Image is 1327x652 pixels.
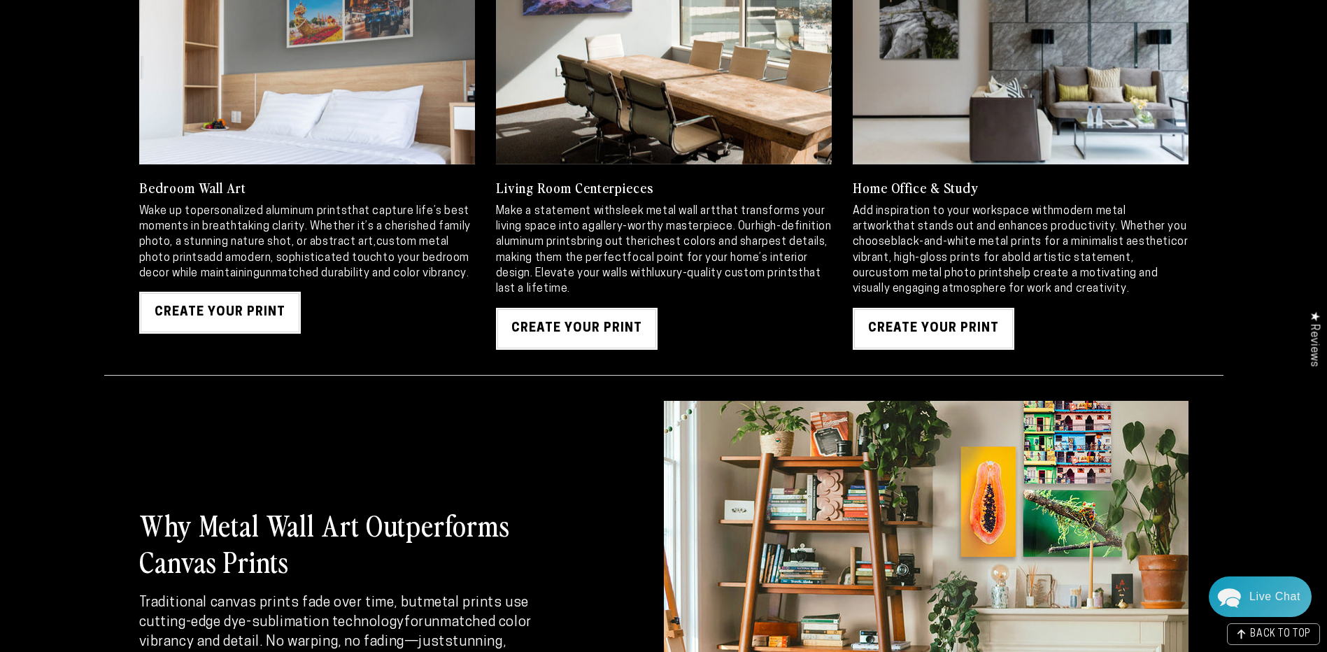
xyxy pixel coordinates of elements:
[652,268,798,279] strong: luxury-quality custom prints
[853,178,1188,197] h3: Home Office & Study
[139,204,475,282] p: Wake up to that capture life’s best moments in breathtaking clarity. Whether it’s a cherished fam...
[496,253,808,279] strong: focal point for your home’s interior design
[232,253,383,264] strong: modern, sophisticated touch
[139,236,449,263] strong: custom metal photo prints
[1249,576,1300,617] div: Contact Us Directly
[1008,253,1131,264] strong: bold artistic statement
[1209,576,1312,617] div: Chat widget toggle
[891,236,1177,248] strong: black-and-white metal prints for a minimalist aesthetic
[496,178,832,197] h3: Living Room Centerpieces
[616,206,716,217] strong: sleek metal wall art
[139,292,301,334] a: Create Your Print
[496,308,658,350] a: Create Your Print
[644,236,825,248] strong: richest colors and sharpest details
[496,204,832,297] p: Make a statement with that transforms your living space into a . Our bring out the , making them ...
[1300,300,1327,378] div: Click to open Judge.me floating reviews tab
[588,221,733,232] strong: gallery-worthy masterpiece
[197,206,348,217] strong: personalized aluminum prints
[853,308,1014,350] a: Create Your Print
[260,268,466,279] strong: unmatched durability and color vibrancy
[139,506,538,579] h2: Why Metal Wall Art Outperforms Canvas Prints
[869,268,1009,279] strong: custom metal photo prints
[853,206,1126,232] strong: modern metal artwork
[1250,630,1311,639] span: BACK TO TOP
[139,178,475,197] h3: Bedroom Wall Art
[853,204,1188,297] p: Add inspiration to your workspace with that stands out and enhances productivity. Whether you cho...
